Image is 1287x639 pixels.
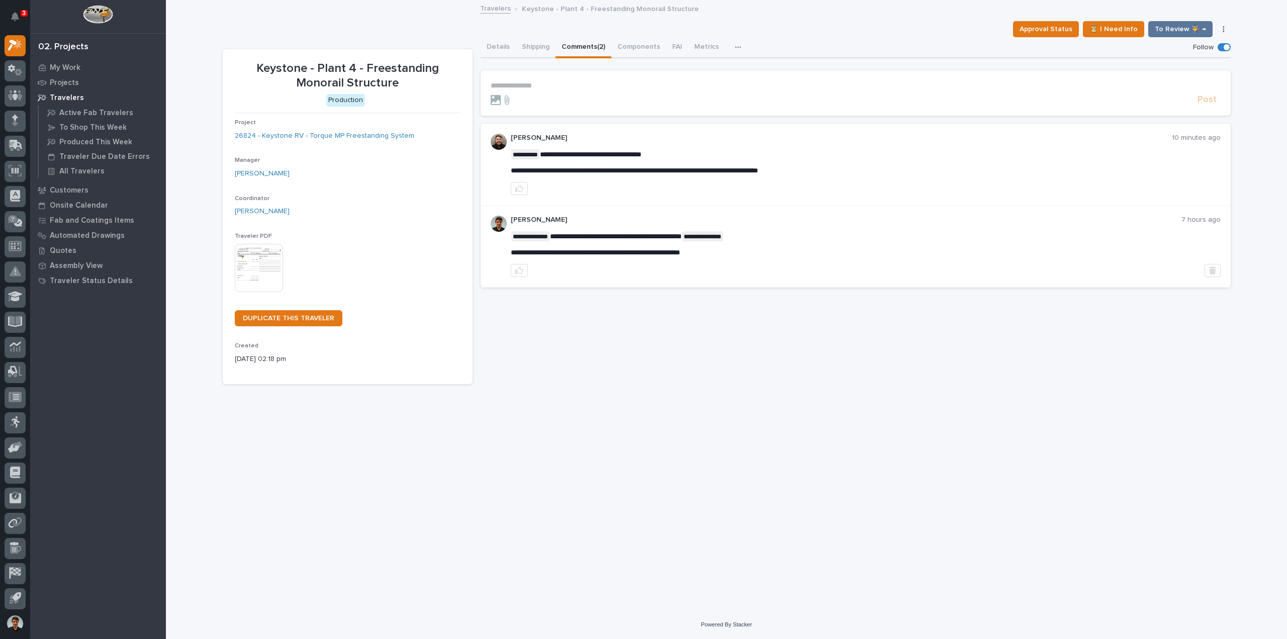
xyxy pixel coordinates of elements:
span: Coordinator [235,196,269,202]
p: Fab and Coatings Items [50,216,134,225]
p: Quotes [50,246,76,255]
p: Traveler Status Details [50,277,133,286]
p: Assembly View [50,261,103,270]
span: ⏳ I Need Info [1089,23,1138,35]
button: Delete post [1205,264,1221,277]
p: Projects [50,78,79,87]
p: Customers [50,186,88,195]
span: Manager [235,157,260,163]
span: Traveler PDF [235,233,272,239]
img: ACg8ocLB2sBq07NhafZLDpfZztpbDqa4HYtD3rBf5LhdHf4k=s96-c [491,134,507,150]
a: Powered By Stacker [701,621,752,627]
button: Post [1193,94,1221,106]
a: Quotes [30,243,166,258]
a: [PERSON_NAME] [235,206,290,217]
button: like this post [511,264,528,277]
a: My Work [30,60,166,75]
button: Approval Status [1013,21,1079,37]
button: Comments (2) [556,37,611,58]
a: Produced This Week [39,135,166,149]
span: Project [235,120,256,126]
p: Automated Drawings [50,231,125,240]
p: 3 [22,10,26,17]
a: Onsite Calendar [30,198,166,213]
p: [PERSON_NAME] [511,134,1172,142]
a: [PERSON_NAME] [235,168,290,179]
button: Shipping [516,37,556,58]
img: Workspace Logo [83,5,113,24]
p: All Travelers [59,167,105,176]
p: My Work [50,63,80,72]
p: 10 minutes ago [1172,134,1221,142]
button: ⏳ I Need Info [1083,21,1144,37]
a: Projects [30,75,166,90]
p: [PERSON_NAME] [511,216,1181,224]
p: Traveler Due Date Errors [59,152,150,161]
a: 26824 - Keystone RV - Torque MP Freestanding System [235,131,414,141]
a: Fab and Coatings Items [30,213,166,228]
a: Travelers [30,90,166,105]
span: Post [1198,94,1217,106]
a: Traveler Status Details [30,273,166,288]
a: Customers [30,182,166,198]
button: Components [611,37,666,58]
span: DUPLICATE THIS TRAVELER [243,315,334,322]
a: Travelers [480,2,511,14]
a: Assembly View [30,258,166,273]
p: Follow [1193,43,1214,52]
div: Production [326,94,365,107]
a: Active Fab Travelers [39,106,166,120]
p: Onsite Calendar [50,201,108,210]
p: Keystone - Plant 4 - Freestanding Monorail Structure [522,3,699,14]
p: To Shop This Week [59,123,127,132]
button: Notifications [5,6,26,27]
a: Traveler Due Date Errors [39,149,166,163]
p: Travelers [50,94,84,103]
button: Details [481,37,516,58]
img: AOh14Gjx62Rlbesu-yIIyH4c_jqdfkUZL5_Os84z4H1p=s96-c [491,216,507,232]
div: Notifications3 [13,12,26,28]
p: Produced This Week [59,138,132,147]
p: Keystone - Plant 4 - Freestanding Monorail Structure [235,61,461,90]
p: Active Fab Travelers [59,109,133,118]
p: [DATE] 02:18 pm [235,354,461,364]
button: FAI [666,37,688,58]
div: 02. Projects [38,42,88,53]
p: 7 hours ago [1181,216,1221,224]
a: To Shop This Week [39,120,166,134]
button: like this post [511,182,528,195]
a: Automated Drawings [30,228,166,243]
a: DUPLICATE THIS TRAVELER [235,310,342,326]
a: All Travelers [39,164,166,178]
button: To Review 👨‍🏭 → [1148,21,1213,37]
span: Created [235,343,258,349]
button: Metrics [688,37,725,58]
span: Approval Status [1020,23,1072,35]
span: To Review 👨‍🏭 → [1155,23,1206,35]
button: users-avatar [5,613,26,634]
